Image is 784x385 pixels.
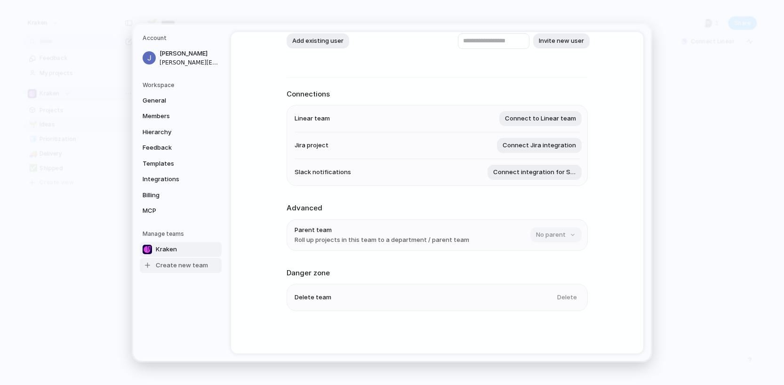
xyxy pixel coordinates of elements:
a: Templates [140,156,222,171]
span: Parent team [295,225,469,234]
a: Create new team [140,257,222,273]
a: Connect to Linear team [499,111,580,126]
span: Create new team [156,260,208,270]
a: General [140,93,222,108]
span: Connect Jira integration [503,141,576,150]
button: Connect Jira integration [497,138,582,153]
a: MCP [140,203,222,218]
h2: Danger zone [287,267,588,278]
span: Jira project [295,141,328,150]
span: Integrations [143,175,203,184]
span: General [143,96,203,105]
span: Feedback [143,143,203,152]
h2: Connections [287,88,588,99]
span: Slack notifications [295,168,351,177]
h5: Workspace [143,80,222,89]
a: Billing [140,187,222,202]
span: Connect to Linear team [505,114,576,123]
span: MCP [143,206,203,216]
a: Integrations [140,172,222,187]
a: Kraken [140,241,222,257]
span: Delete team [295,293,331,302]
span: Hierarchy [143,127,203,136]
a: [PERSON_NAME][PERSON_NAME][EMAIL_ADDRESS][PERSON_NAME][DOMAIN_NAME] [140,46,222,70]
button: Connect to Linear team [499,111,582,126]
a: Connect Jira integration [497,138,580,153]
button: Add existing user [287,33,349,48]
a: Members [140,109,222,124]
span: Kraken [156,244,177,254]
button: Invite new user [533,33,590,48]
span: [PERSON_NAME][EMAIL_ADDRESS][PERSON_NAME][DOMAIN_NAME] [160,58,220,66]
h5: Account [143,34,222,42]
h2: Advanced [287,203,588,214]
span: Members [143,112,203,121]
a: Feedback [140,140,222,155]
span: Templates [143,159,203,168]
a: Hierarchy [140,124,222,139]
span: Billing [143,190,203,200]
span: Connect integration for Slack [493,168,576,177]
h5: Manage teams [143,229,222,238]
span: Linear team [295,114,330,123]
span: Roll up projects in this team to a department / parent team [295,235,469,245]
button: Connect integration for Slack [488,165,582,180]
span: [PERSON_NAME] [160,49,220,58]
